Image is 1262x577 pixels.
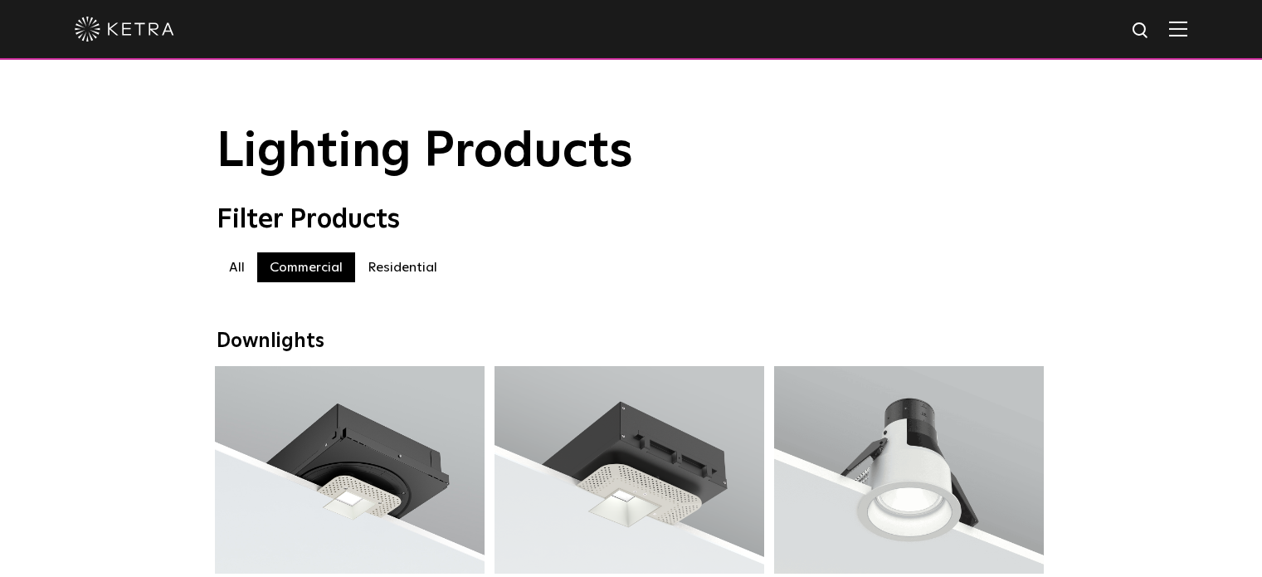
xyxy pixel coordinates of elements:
img: Hamburger%20Nav.svg [1169,21,1187,37]
img: search icon [1131,21,1152,42]
label: Residential [355,252,450,282]
img: ketra-logo-2019-white [75,17,174,42]
label: Commercial [257,252,355,282]
div: Filter Products [217,204,1046,236]
span: Lighting Products [217,127,633,177]
label: All [217,252,257,282]
div: Downlights [217,330,1046,354]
